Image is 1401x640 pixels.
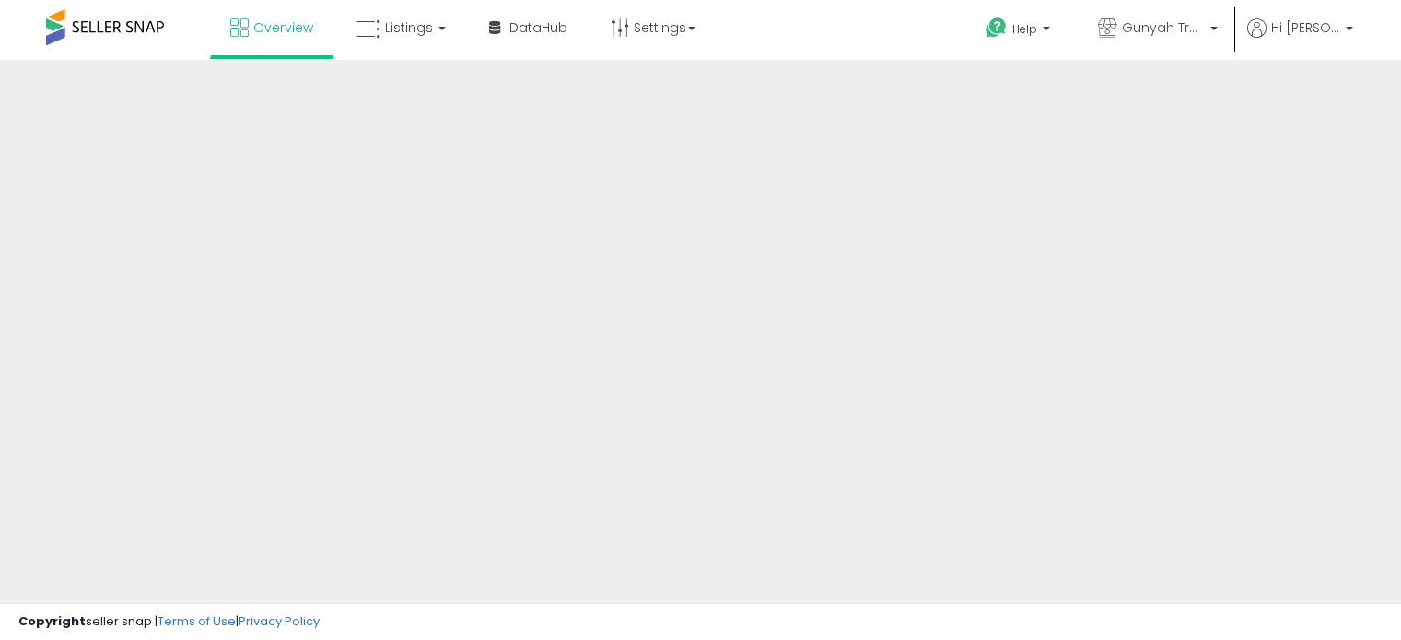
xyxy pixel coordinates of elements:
div: seller snap | | [18,613,320,631]
a: Terms of Use [158,612,236,630]
span: Listings [385,18,433,37]
span: Hi [PERSON_NAME] [1271,18,1340,37]
span: Overview [253,18,313,37]
strong: Copyright [18,612,86,630]
a: Privacy Policy [239,612,320,630]
span: Help [1012,21,1037,37]
i: Get Help [985,17,1008,40]
a: Hi [PERSON_NAME] [1247,18,1353,60]
span: Gunyah Trading [1122,18,1205,37]
span: DataHub [509,18,567,37]
a: Help [971,3,1068,60]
